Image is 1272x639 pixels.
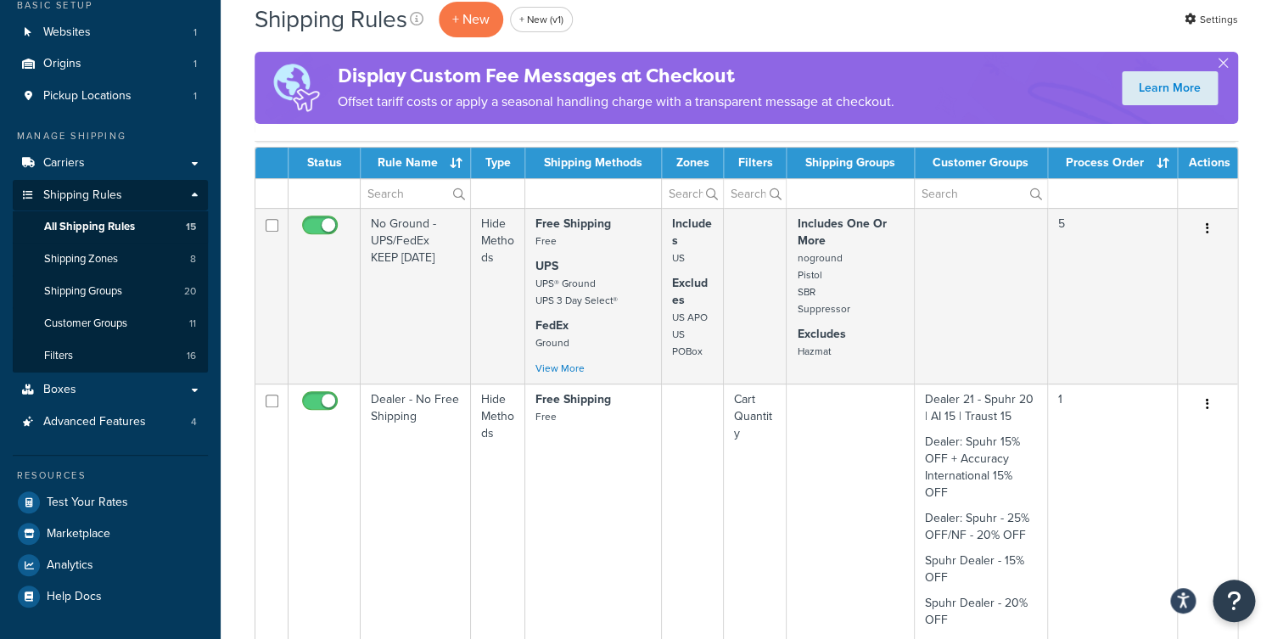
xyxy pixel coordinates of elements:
th: Filters [724,148,787,178]
p: Spuhr Dealer - 15% OFF [925,552,1037,586]
p: + New [439,2,503,36]
span: 4 [191,415,197,429]
span: Shipping Zones [44,252,118,266]
span: 11 [189,317,196,331]
strong: FedEx [535,317,569,334]
a: View More [535,361,585,376]
td: No Ground - UPS/FedEx KEEP [DATE] [361,208,471,384]
small: Ground [535,335,569,350]
th: Shipping Groups [787,148,914,178]
th: Actions [1178,148,1237,178]
span: Help Docs [47,590,102,604]
a: Filters 16 [13,340,208,372]
th: Zones [662,148,724,178]
small: Free [535,233,557,249]
input: Search [724,179,786,208]
strong: Includes One Or More [797,215,886,249]
small: US APO US POBox [672,310,708,359]
th: Customer Groups [915,148,1048,178]
th: Process Order : activate to sort column ascending [1048,148,1178,178]
li: Pickup Locations [13,81,208,112]
small: Free [535,409,557,424]
a: Boxes [13,374,208,406]
span: Filters [44,349,73,363]
th: Rule Name : activate to sort column ascending [361,148,471,178]
span: 16 [187,349,196,363]
strong: Includes [672,215,712,249]
a: Learn More [1122,71,1218,105]
p: Dealer: Spuhr - 25% OFF/NF - 20% OFF [925,510,1037,544]
li: Origins [13,48,208,80]
th: Status [289,148,361,178]
strong: UPS [535,257,558,275]
button: Open Resource Center [1213,580,1255,622]
span: 1 [193,57,197,71]
input: Search [361,179,470,208]
li: Shipping Rules [13,180,208,373]
li: Customer Groups [13,308,208,339]
input: Search [662,179,723,208]
span: Shipping Groups [44,284,122,299]
small: noground Pistol SBR Suppressor [797,250,849,317]
span: 8 [190,252,196,266]
a: Settings [1185,8,1238,31]
a: Shipping Zones 8 [13,244,208,275]
td: Hide Methods [471,208,525,384]
a: Advanced Features 4 [13,406,208,438]
div: Manage Shipping [13,129,208,143]
span: Marketplace [47,527,110,541]
a: Shipping Rules [13,180,208,211]
input: Search [915,179,1047,208]
span: 1 [193,25,197,40]
a: Customer Groups 11 [13,308,208,339]
h1: Shipping Rules [255,3,407,36]
a: Help Docs [13,581,208,612]
span: Analytics [47,558,93,573]
a: Websites 1 [13,17,208,48]
strong: Excludes [797,325,845,343]
img: duties-banner-06bc72dcb5fe05cb3f9472aba00be2ae8eb53ab6f0d8bb03d382ba314ac3c341.png [255,52,338,124]
li: Shipping Zones [13,244,208,275]
span: All Shipping Rules [44,220,135,234]
a: Pickup Locations 1 [13,81,208,112]
td: 5 [1048,208,1178,384]
strong: Free Shipping [535,215,611,233]
small: Hazmat [797,344,830,359]
span: 20 [184,284,196,299]
small: US [672,250,685,266]
span: Customer Groups [44,317,127,331]
span: Shipping Rules [43,188,122,203]
li: Shipping Groups [13,276,208,307]
span: Test Your Rates [47,496,128,510]
span: Origins [43,57,81,71]
a: Analytics [13,550,208,580]
th: Shipping Methods [525,148,662,178]
li: All Shipping Rules [13,211,208,243]
a: + New (v1) [510,7,573,32]
a: Carriers [13,148,208,179]
li: Websites [13,17,208,48]
span: Boxes [43,383,76,397]
span: Carriers [43,156,85,171]
a: Shipping Groups 20 [13,276,208,307]
p: Dealer: Spuhr 15% OFF + Accuracy International 15% OFF [925,434,1037,502]
li: Advanced Features [13,406,208,438]
span: 1 [193,89,197,104]
a: All Shipping Rules 15 [13,211,208,243]
span: Advanced Features [43,415,146,429]
span: Websites [43,25,91,40]
strong: Free Shipping [535,390,611,408]
span: 15 [186,220,196,234]
p: Spuhr Dealer - 20% OFF [925,595,1037,629]
h4: Display Custom Fee Messages at Checkout [338,62,894,90]
th: Type [471,148,525,178]
a: Marketplace [13,518,208,549]
li: Filters [13,340,208,372]
span: Pickup Locations [43,89,132,104]
a: Test Your Rates [13,487,208,518]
